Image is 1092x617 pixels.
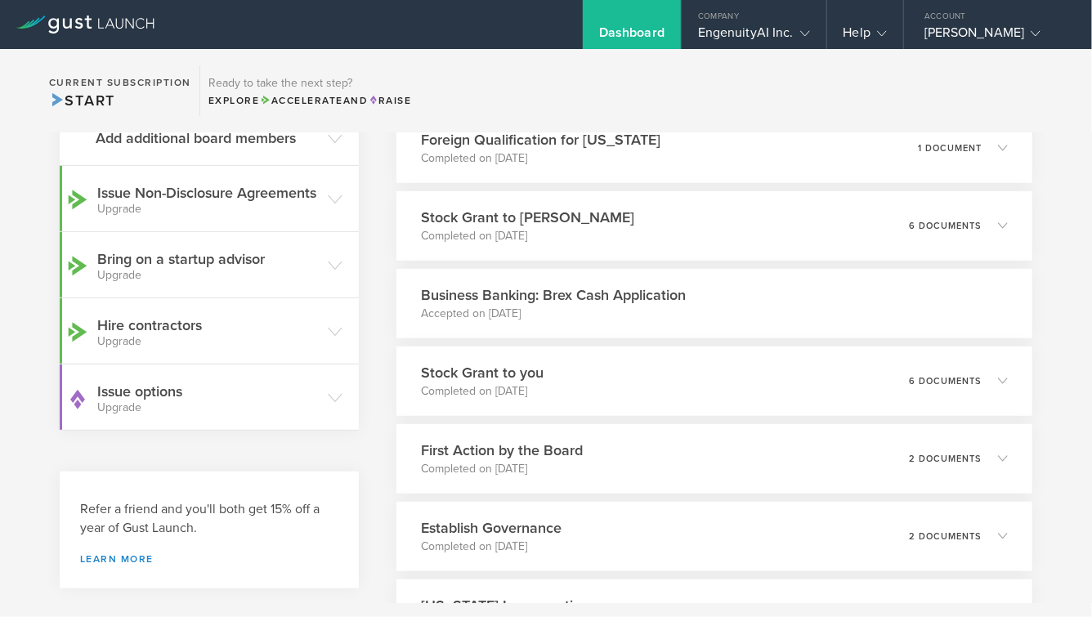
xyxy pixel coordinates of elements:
[1010,539,1092,617] iframe: Chat Widget
[421,306,686,322] p: Accepted on [DATE]
[208,93,411,108] div: Explore
[909,221,982,230] p: 6 documents
[844,25,887,49] div: Help
[260,95,369,106] span: and
[97,203,320,215] small: Upgrade
[97,336,320,347] small: Upgrade
[421,207,634,228] h3: Stock Grant to [PERSON_NAME]
[421,383,544,400] p: Completed on [DATE]
[421,228,634,244] p: Completed on [DATE]
[199,65,419,116] div: Ready to take the next step?ExploreAccelerateandRaise
[208,78,411,89] h3: Ready to take the next step?
[421,539,562,555] p: Completed on [DATE]
[97,182,320,215] h3: Issue Non-Disclosure Agreements
[421,595,589,616] h3: [US_STATE] Incorporation
[924,25,1063,49] div: [PERSON_NAME]
[421,517,562,539] h3: Establish Governance
[421,362,544,383] h3: Stock Grant to you
[97,315,320,347] h3: Hire contractors
[909,532,982,541] p: 2 documents
[421,284,686,306] h3: Business Banking: Brex Cash Application
[599,25,665,49] div: Dashboard
[49,78,191,87] h2: Current Subscription
[421,129,660,150] h3: Foreign Qualification for [US_STATE]
[918,144,982,153] p: 1 document
[421,440,583,461] h3: First Action by the Board
[698,25,810,49] div: EngenuityAI Inc.
[421,461,583,477] p: Completed on [DATE]
[368,95,411,106] span: Raise
[49,92,115,110] span: Start
[97,248,320,281] h3: Bring on a startup advisor
[909,377,982,386] p: 6 documents
[80,500,338,538] h3: Refer a friend and you'll both get 15% off a year of Gust Launch.
[909,454,982,463] p: 2 documents
[421,150,660,167] p: Completed on [DATE]
[97,270,320,281] small: Upgrade
[260,95,343,106] span: Accelerate
[97,402,320,414] small: Upgrade
[80,554,338,564] a: Learn more
[97,381,320,414] h3: Issue options
[96,127,320,149] h3: Add additional board members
